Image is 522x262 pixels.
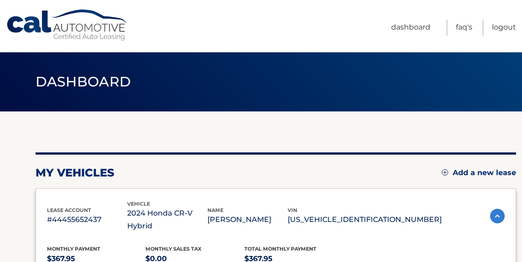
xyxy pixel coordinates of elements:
[127,207,207,232] p: 2024 Honda CR-V Hybrid
[492,20,516,35] a: Logout
[6,9,129,41] a: Cal Automotive
[244,246,316,252] span: Total Monthly Payment
[36,166,114,180] h2: my vehicles
[456,20,472,35] a: FAQ's
[288,207,297,213] span: vin
[47,246,100,252] span: Monthly Payment
[391,20,430,35] a: Dashboard
[47,207,91,213] span: lease account
[36,73,131,90] span: Dashboard
[207,207,223,213] span: name
[288,213,442,226] p: [US_VEHICLE_IDENTIFICATION_NUMBER]
[442,169,448,176] img: add.svg
[145,246,202,252] span: Monthly sales Tax
[207,213,288,226] p: [PERSON_NAME]
[442,168,516,177] a: Add a new lease
[127,201,150,207] span: vehicle
[490,209,505,223] img: accordion-active.svg
[47,213,127,226] p: #44455652437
